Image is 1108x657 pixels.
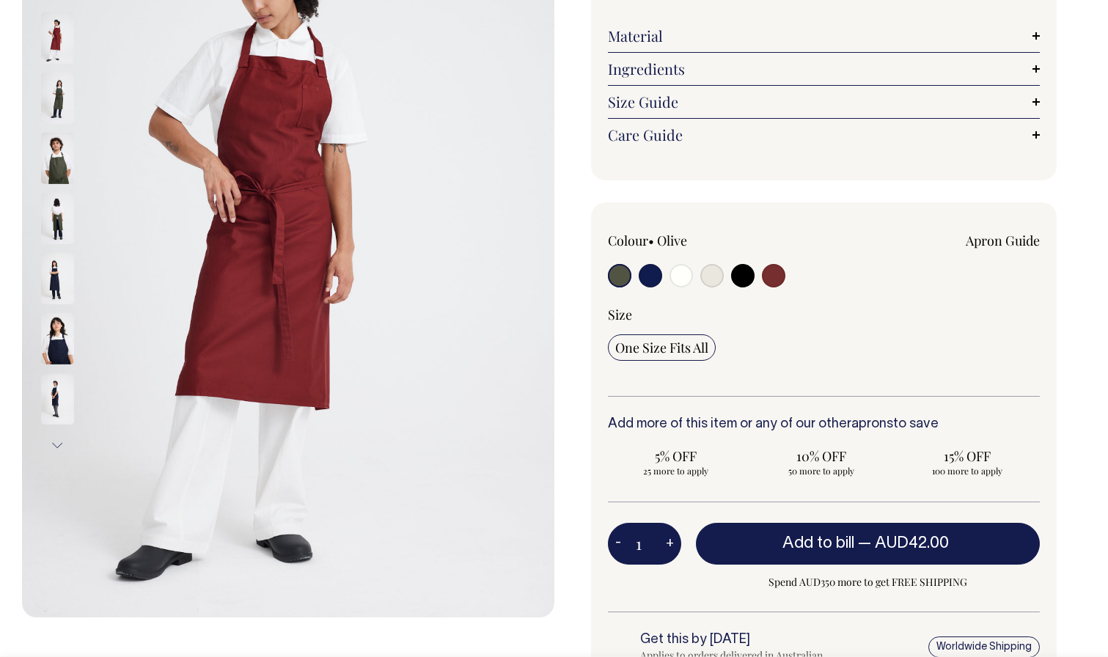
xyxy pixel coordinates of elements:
[608,306,1041,323] div: Size
[41,73,74,124] img: olive
[608,529,628,559] button: -
[858,536,953,551] span: —
[658,529,681,559] button: +
[608,60,1041,78] a: Ingredients
[41,373,74,425] img: dark-navy
[41,313,74,364] img: dark-navy
[608,126,1041,144] a: Care Guide
[648,232,654,249] span: •
[657,232,687,249] label: Olive
[898,443,1035,481] input: 15% OFF 100 more to apply
[41,193,74,244] img: olive
[615,339,708,356] span: One Size Fits All
[615,465,737,477] span: 25 more to apply
[760,465,882,477] span: 50 more to apply
[966,232,1040,249] a: Apron Guide
[696,523,1041,564] button: Add to bill —AUD42.00
[696,573,1041,591] span: Spend AUD350 more to get FREE SHIPPING
[615,447,737,465] span: 5% OFF
[608,93,1041,111] a: Size Guide
[906,465,1027,477] span: 100 more to apply
[41,253,74,304] img: dark-navy
[753,443,889,481] input: 10% OFF 50 more to apply
[41,12,74,64] img: Birdy Apron
[608,27,1041,45] a: Material
[782,536,854,551] span: Add to bill
[608,443,744,481] input: 5% OFF 25 more to apply
[41,133,74,184] img: olive
[640,633,843,647] h6: Get this by [DATE]
[760,447,882,465] span: 10% OFF
[906,447,1027,465] span: 15% OFF
[608,232,781,249] div: Colour
[608,334,716,361] input: One Size Fits All
[46,429,68,462] button: Next
[851,418,893,430] a: aprons
[608,417,1041,432] h6: Add more of this item or any of our other to save
[875,536,949,551] span: AUD42.00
